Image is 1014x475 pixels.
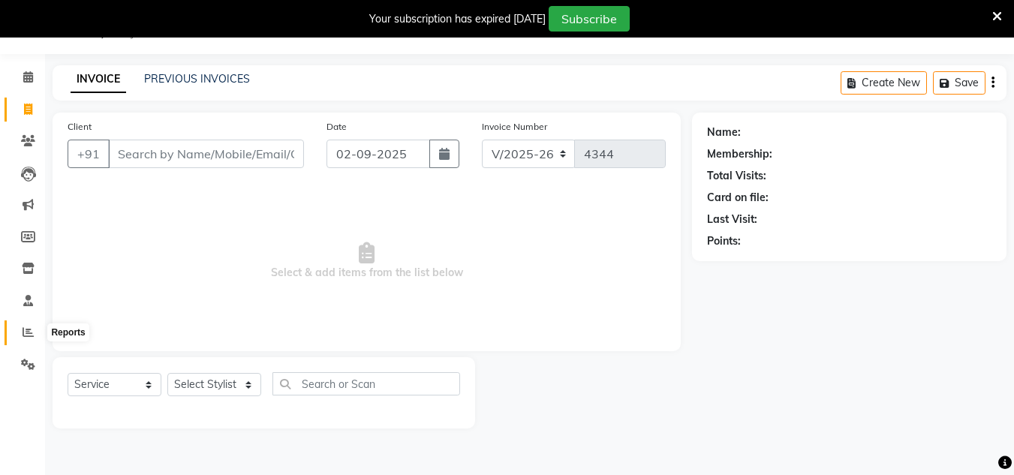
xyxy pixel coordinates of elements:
[707,146,772,162] div: Membership:
[47,323,89,341] div: Reports
[707,212,757,227] div: Last Visit:
[841,71,927,95] button: Create New
[71,66,126,93] a: INVOICE
[68,186,666,336] span: Select & add items from the list below
[933,71,985,95] button: Save
[108,140,304,168] input: Search by Name/Mobile/Email/Code
[549,6,630,32] button: Subscribe
[707,125,741,140] div: Name:
[144,72,250,86] a: PREVIOUS INVOICES
[707,233,741,249] div: Points:
[68,120,92,134] label: Client
[369,11,546,27] div: Your subscription has expired [DATE]
[68,140,110,168] button: +91
[707,168,766,184] div: Total Visits:
[326,120,347,134] label: Date
[482,120,547,134] label: Invoice Number
[272,372,460,395] input: Search or Scan
[707,190,769,206] div: Card on file:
